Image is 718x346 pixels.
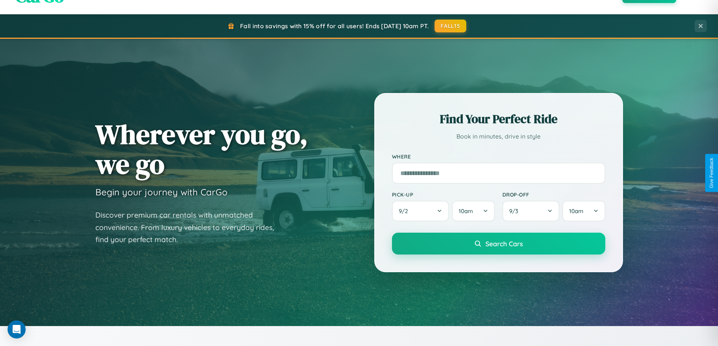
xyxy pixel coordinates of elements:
p: Discover premium car rentals with unmatched convenience. From luxury vehicles to everyday rides, ... [95,209,284,246]
p: Book in minutes, drive in style [392,131,605,142]
span: 10am [569,207,583,215]
div: Give Feedback [709,158,714,188]
button: Search Cars [392,233,605,255]
span: 10am [459,207,473,215]
span: 9 / 2 [399,207,412,215]
button: FALL15 [435,20,466,32]
label: Pick-up [392,191,495,198]
button: 10am [452,201,494,221]
span: Fall into savings with 15% off for all users! Ends [DATE] 10am PT. [240,22,429,30]
span: Search Cars [485,239,523,248]
button: 9/3 [502,201,560,221]
h1: Wherever you go, we go [95,119,308,179]
h3: Begin your journey with CarGo [95,186,228,198]
button: 9/2 [392,201,449,221]
label: Where [392,153,605,160]
span: 9 / 3 [509,207,522,215]
button: 10am [562,201,605,221]
div: Open Intercom Messenger [8,320,26,338]
label: Drop-off [502,191,605,198]
h2: Find Your Perfect Ride [392,111,605,127]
